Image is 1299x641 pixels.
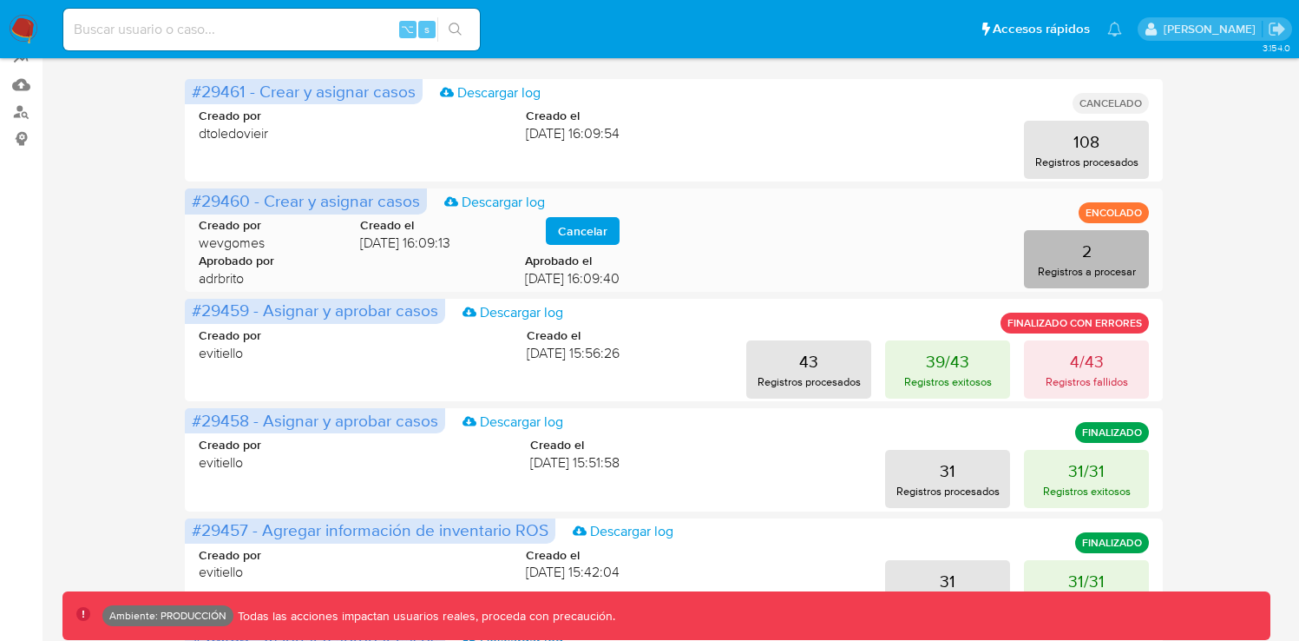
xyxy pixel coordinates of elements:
[1164,21,1262,37] p: elkin.mantilla@mercadolibre.com.co
[401,21,414,37] span: ⌥
[109,612,226,619] p: Ambiente: PRODUCCIÓN
[437,17,473,42] button: search-icon
[63,18,480,41] input: Buscar usuario o caso...
[1107,22,1122,36] a: Notificaciones
[1268,20,1286,38] a: Salir
[233,608,615,624] p: Todas las acciones impactan usuarios reales, proceda con precaución.
[1263,41,1290,55] span: 3.154.0
[993,20,1090,38] span: Accesos rápidos
[424,21,430,37] span: s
